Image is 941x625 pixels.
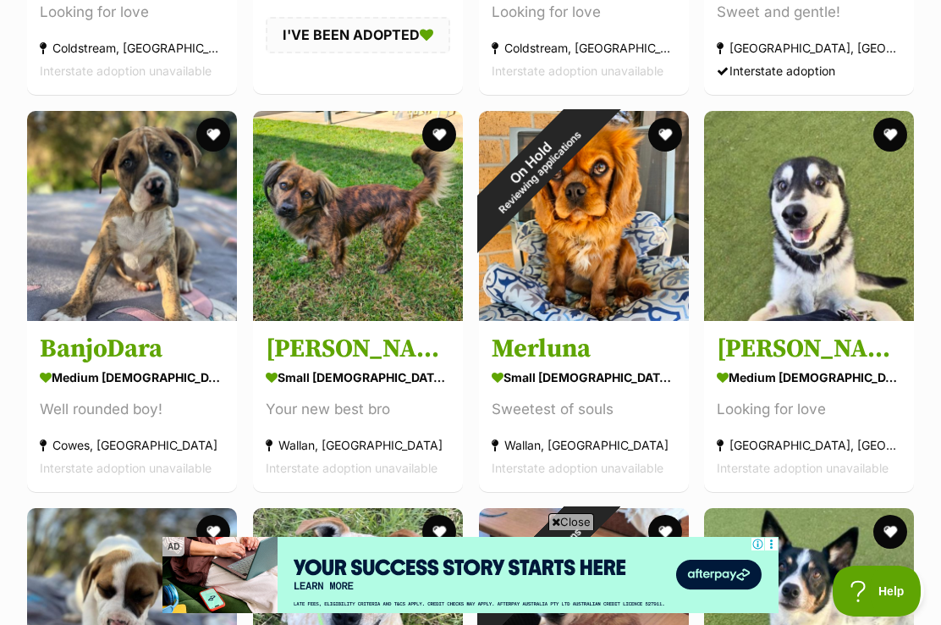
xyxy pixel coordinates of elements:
[492,333,676,365] h3: Merluna
[717,1,901,24] div: Sweet and gentle!
[548,513,594,530] span: Close
[196,118,230,152] button: favourite
[717,59,901,82] div: Interstate adoption
[492,64,663,78] span: Interstate adoption unavailable
[717,461,889,475] span: Interstate adoption unavailable
[253,320,463,492] a: [PERSON_NAME] small [DEMOGRAPHIC_DATA] Dog Your new best bro Wallan, [GEOGRAPHIC_DATA] Interstate...
[496,129,583,216] span: Reviewing applications
[266,461,437,475] span: Interstate adoption unavailable
[492,1,676,24] div: Looking for love
[266,17,450,53] div: I'VE BEEN ADOPTED
[492,365,676,390] div: small [DEMOGRAPHIC_DATA] Dog
[27,111,237,321] img: BanjoDara
[266,333,450,365] h3: [PERSON_NAME]
[873,118,907,152] button: favourite
[704,320,914,492] a: [PERSON_NAME] medium [DEMOGRAPHIC_DATA] Dog Looking for love [GEOGRAPHIC_DATA], [GEOGRAPHIC_DATA]...
[422,118,456,152] button: favourite
[40,64,212,78] span: Interstate adoption unavailable
[873,515,907,549] button: favourite
[492,36,676,59] div: Coldstream, [GEOGRAPHIC_DATA]
[253,111,463,321] img: Broski
[40,1,224,24] div: Looking for love
[647,118,681,152] button: favourite
[266,434,450,456] div: Wallan, [GEOGRAPHIC_DATA]
[717,333,901,365] h3: [PERSON_NAME]
[479,320,689,492] a: Merluna small [DEMOGRAPHIC_DATA] Dog Sweetest of souls Wallan, [GEOGRAPHIC_DATA] Interstate adopt...
[470,616,471,617] iframe: Advertisement
[492,398,676,421] div: Sweetest of souls
[40,461,212,475] span: Interstate adoption unavailable
[479,111,689,321] img: Merluna
[492,434,676,456] div: Wallan, [GEOGRAPHIC_DATA]
[833,566,924,617] iframe: Help Scout Beacon - Open
[27,320,237,492] a: BanjoDara medium [DEMOGRAPHIC_DATA] Dog Well rounded boy! Cowes, [GEOGRAPHIC_DATA] Interstate ado...
[717,36,901,59] div: [GEOGRAPHIC_DATA], [GEOGRAPHIC_DATA]
[717,398,901,421] div: Looking for love
[40,365,224,390] div: medium [DEMOGRAPHIC_DATA] Dog
[266,398,450,421] div: Your new best bro
[422,515,456,549] button: favourite
[717,434,901,456] div: [GEOGRAPHIC_DATA], [GEOGRAPHIC_DATA]
[40,398,224,421] div: Well rounded boy!
[492,461,663,475] span: Interstate adoption unavailable
[196,515,230,549] button: favourite
[40,434,224,456] div: Cowes, [GEOGRAPHIC_DATA]
[162,537,184,556] span: AD
[479,307,689,324] a: On HoldReviewing applications
[40,36,224,59] div: Coldstream, [GEOGRAPHIC_DATA]
[647,515,681,549] button: favourite
[704,111,914,321] img: Eli
[717,365,901,390] div: medium [DEMOGRAPHIC_DATA] Dog
[441,73,628,260] div: On Hold
[266,365,450,390] div: small [DEMOGRAPHIC_DATA] Dog
[40,333,224,365] h3: BanjoDara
